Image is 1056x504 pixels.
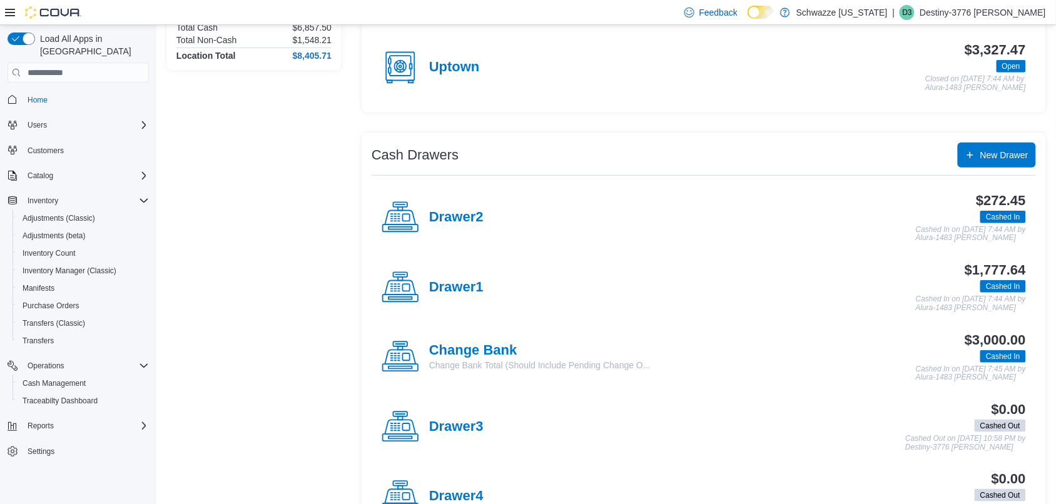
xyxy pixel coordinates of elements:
[965,333,1026,348] h3: $3,000.00
[429,343,651,359] h4: Change Bank
[23,193,63,208] button: Inventory
[975,420,1026,432] span: Cashed Out
[18,263,121,278] a: Inventory Manager (Classic)
[893,5,895,20] p: |
[980,420,1020,431] span: Cashed Out
[28,196,58,206] span: Inventory
[23,444,59,459] a: Settings
[18,333,59,348] a: Transfers
[980,280,1026,293] span: Cashed In
[13,315,154,332] button: Transfers (Classic)
[23,118,52,133] button: Users
[903,5,912,20] span: D3
[916,295,1026,312] p: Cashed In on [DATE] 7:44 AM by Alura-1483 [PERSON_NAME]
[18,211,149,226] span: Adjustments (Classic)
[176,35,237,45] h6: Total Non-Cash
[13,280,154,297] button: Manifests
[23,213,95,223] span: Adjustments (Classic)
[980,149,1028,161] span: New Drawer
[23,418,59,433] button: Reports
[23,248,76,258] span: Inventory Count
[429,419,484,435] h4: Drawer3
[3,417,154,435] button: Reports
[925,75,1026,92] p: Closed on [DATE] 7:44 AM by Alura-1483 [PERSON_NAME]
[3,141,154,159] button: Customers
[23,168,149,183] span: Catalog
[28,146,64,156] span: Customers
[23,336,54,346] span: Transfers
[965,263,1026,278] h3: $1,777.64
[3,357,154,375] button: Operations
[18,316,90,331] a: Transfers (Classic)
[23,143,69,158] a: Customers
[920,5,1046,20] p: Destiny-3776 [PERSON_NAME]
[23,91,149,107] span: Home
[986,211,1020,223] span: Cashed In
[18,298,84,313] a: Purchase Orders
[293,23,332,33] p: $6,857.50
[18,376,91,391] a: Cash Management
[23,93,53,108] a: Home
[977,193,1026,208] h3: $272.45
[23,378,86,388] span: Cash Management
[18,393,149,408] span: Traceabilty Dashboard
[429,209,484,226] h4: Drawer2
[28,95,48,105] span: Home
[13,375,154,392] button: Cash Management
[3,90,154,108] button: Home
[18,316,149,331] span: Transfers (Classic)
[23,358,69,373] button: Operations
[429,59,480,76] h4: Uptown
[992,402,1026,417] h3: $0.00
[986,281,1020,292] span: Cashed In
[28,446,54,456] span: Settings
[429,280,484,296] h4: Drawer1
[916,226,1026,243] p: Cashed In on [DATE] 7:44 AM by Alura-1483 [PERSON_NAME]
[1002,61,1020,72] span: Open
[293,35,332,45] p: $1,548.21
[176,23,218,33] h6: Total Cash
[23,118,149,133] span: Users
[8,85,149,493] nav: Complex example
[748,6,774,19] input: Dark Mode
[293,51,332,61] h4: $8,405.71
[796,5,888,20] p: Schwazze [US_STATE]
[28,361,64,371] span: Operations
[176,51,236,61] h4: Location Total
[699,6,738,19] span: Feedback
[23,143,149,158] span: Customers
[980,211,1026,223] span: Cashed In
[13,332,154,350] button: Transfers
[18,376,149,391] span: Cash Management
[916,365,1026,382] p: Cashed In on [DATE] 7:45 AM by Alura-1483 [PERSON_NAME]
[23,418,149,433] span: Reports
[980,350,1026,363] span: Cashed In
[3,442,154,460] button: Settings
[18,281,149,296] span: Manifests
[3,192,154,209] button: Inventory
[23,266,116,276] span: Inventory Manager (Classic)
[997,60,1026,73] span: Open
[18,263,149,278] span: Inventory Manager (Classic)
[900,5,915,20] div: Destiny-3776 Herrera
[23,358,149,373] span: Operations
[13,244,154,262] button: Inventory Count
[429,359,651,371] p: Change Bank Total (Should Include Pending Change O...
[18,228,91,243] a: Adjustments (beta)
[28,120,47,130] span: Users
[13,227,154,244] button: Adjustments (beta)
[28,421,54,431] span: Reports
[18,211,100,226] a: Adjustments (Classic)
[18,228,149,243] span: Adjustments (beta)
[965,43,1026,58] h3: $3,327.47
[975,489,1026,501] span: Cashed Out
[23,193,149,208] span: Inventory
[13,262,154,280] button: Inventory Manager (Classic)
[35,33,149,58] span: Load All Apps in [GEOGRAPHIC_DATA]
[18,298,149,313] span: Purchase Orders
[372,148,459,163] h3: Cash Drawers
[905,435,1026,451] p: Cashed Out on [DATE] 10:58 PM by Destiny-3776 [PERSON_NAME]
[23,396,98,406] span: Traceabilty Dashboard
[3,167,154,184] button: Catalog
[992,471,1026,486] h3: $0.00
